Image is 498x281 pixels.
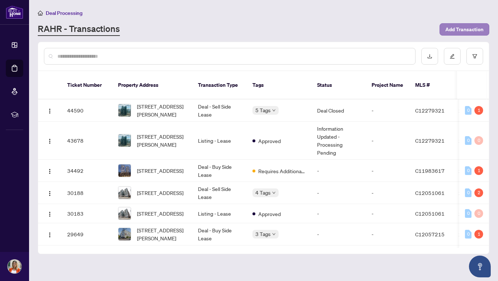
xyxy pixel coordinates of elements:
[255,188,271,197] span: 4 Tags
[137,133,186,148] span: [STREET_ADDRESS][PERSON_NAME]
[192,182,247,204] td: Deal - Sell Side Lease
[469,256,491,277] button: Open asap
[61,204,112,223] td: 30183
[366,122,409,160] td: -
[44,208,56,219] button: Logo
[472,54,477,59] span: filter
[44,187,56,199] button: Logo
[465,209,471,218] div: 0
[47,232,53,238] img: Logo
[61,223,112,245] td: 29649
[465,106,471,115] div: 0
[415,231,445,237] span: C12057215
[272,191,276,195] span: down
[465,230,471,239] div: 0
[192,122,247,160] td: Listing - Lease
[61,182,112,204] td: 30188
[47,108,53,114] img: Logo
[474,166,483,175] div: 1
[366,99,409,122] td: -
[465,188,471,197] div: 0
[366,204,409,223] td: -
[38,11,43,16] span: home
[192,99,247,122] td: Deal - Sell Side Lease
[450,54,455,59] span: edit
[474,209,483,218] div: 0
[192,223,247,245] td: Deal - Buy Side Lease
[61,99,112,122] td: 44590
[46,10,82,16] span: Deal Processing
[6,5,23,19] img: logo
[474,136,483,145] div: 0
[445,24,483,35] span: Add Transaction
[366,223,409,245] td: -
[137,209,183,217] span: [STREET_ADDRESS]
[61,71,112,99] th: Ticket Number
[465,136,471,145] div: 0
[415,210,445,217] span: C12051061
[311,160,366,182] td: -
[415,137,445,144] span: C12279321
[415,167,445,174] span: C11983617
[137,167,183,175] span: [STREET_ADDRESS]
[61,122,112,160] td: 43678
[61,160,112,182] td: 34492
[192,71,247,99] th: Transaction Type
[47,138,53,144] img: Logo
[192,160,247,182] td: Deal - Buy Side Lease
[465,166,471,175] div: 0
[137,102,186,118] span: [STREET_ADDRESS][PERSON_NAME]
[255,230,271,238] span: 3 Tags
[440,23,489,36] button: Add Transaction
[474,230,483,239] div: 1
[311,204,366,223] td: -
[311,99,366,122] td: Deal Closed
[366,71,409,99] th: Project Name
[118,104,131,117] img: thumbnail-img
[192,204,247,223] td: Listing - Lease
[47,168,53,174] img: Logo
[118,187,131,199] img: thumbnail-img
[137,189,183,197] span: [STREET_ADDRESS]
[272,109,276,112] span: down
[255,106,271,114] span: 5 Tags
[272,232,276,236] span: down
[47,211,53,217] img: Logo
[366,160,409,182] td: -
[466,48,483,65] button: filter
[311,182,366,204] td: -
[112,71,192,99] th: Property Address
[44,105,56,116] button: Logo
[118,207,131,220] img: thumbnail-img
[311,223,366,245] td: -
[427,54,432,59] span: download
[415,190,445,196] span: C12051061
[44,165,56,176] button: Logo
[415,107,445,114] span: C12279321
[118,164,131,177] img: thumbnail-img
[47,191,53,196] img: Logo
[44,135,56,146] button: Logo
[38,23,120,36] a: RAHR - Transactions
[311,71,366,99] th: Status
[118,228,131,240] img: thumbnail-img
[44,228,56,240] button: Logo
[247,71,311,99] th: Tags
[8,260,21,273] img: Profile Icon
[311,122,366,160] td: Information Updated - Processing Pending
[409,71,453,99] th: MLS #
[474,188,483,197] div: 2
[421,48,438,65] button: download
[137,226,186,242] span: [STREET_ADDRESS][PERSON_NAME]
[258,210,281,218] span: Approved
[118,134,131,147] img: thumbnail-img
[444,48,461,65] button: edit
[258,167,305,175] span: Requires Additional Docs
[258,137,281,145] span: Approved
[366,182,409,204] td: -
[474,106,483,115] div: 1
